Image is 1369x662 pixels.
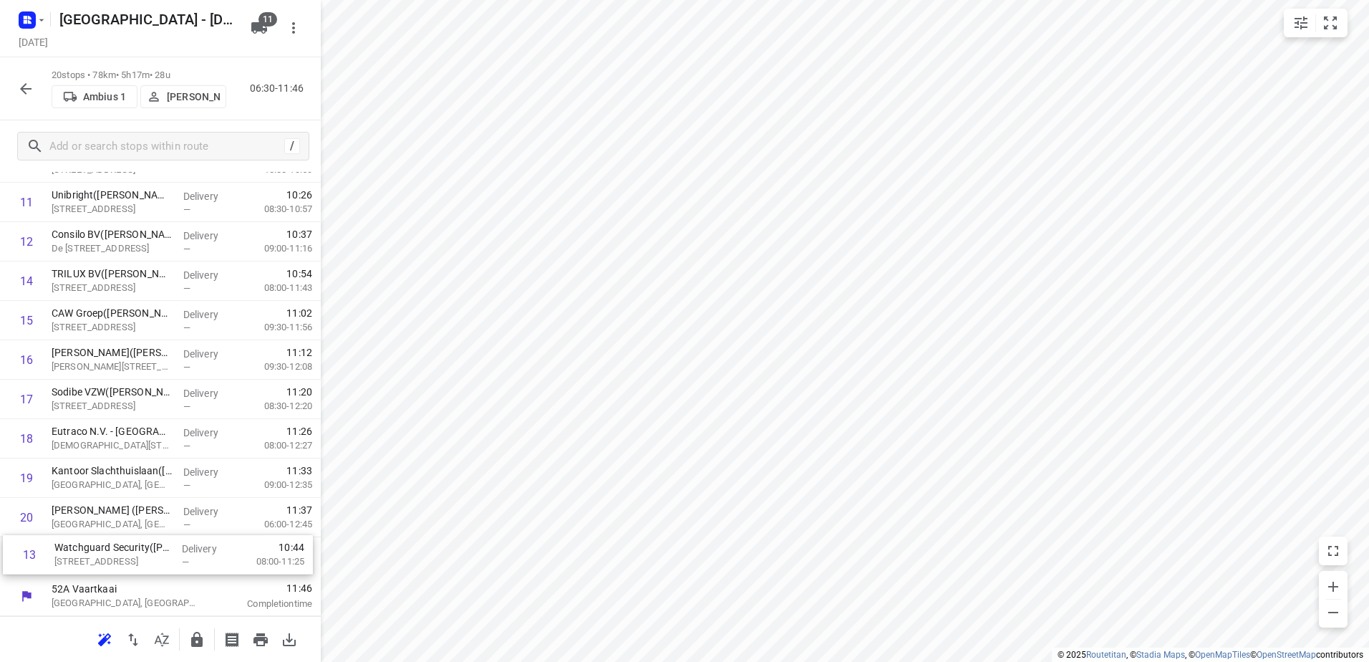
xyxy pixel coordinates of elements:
[83,91,126,102] p: Ambius 1
[250,81,309,96] p: 06:30-11:46
[119,632,147,646] span: Reverse route
[218,632,246,646] span: Print shipping labels
[52,596,200,610] p: [GEOGRAPHIC_DATA], [GEOGRAPHIC_DATA]
[52,69,226,82] p: 20 stops • 78km • 5h17m • 28u
[275,632,304,646] span: Download route
[246,632,275,646] span: Print route
[1284,9,1348,37] div: small contained button group
[90,632,119,646] span: Reoptimize route
[54,8,239,31] h5: Rename
[284,138,300,154] div: /
[218,581,312,595] span: 11:46
[147,632,176,646] span: Sort by time window
[140,85,226,108] button: [PERSON_NAME]
[167,91,220,102] p: [PERSON_NAME]
[1195,650,1250,660] a: OpenMapTiles
[1287,9,1315,37] button: Map settings
[279,14,308,42] button: More
[49,135,284,158] input: Add or search stops within route
[1316,9,1345,37] button: Fit zoom
[218,597,312,611] p: Completion time
[258,12,277,27] span: 11
[1058,650,1363,660] li: © 2025 , © , © © contributors
[183,625,211,654] button: Lock route
[1257,650,1316,660] a: OpenStreetMap
[1136,650,1185,660] a: Stadia Maps
[52,582,200,596] p: 52A Vaartkaai
[52,85,137,108] button: Ambius 1
[245,14,274,42] button: 11
[13,34,54,50] h5: Project date
[1086,650,1126,660] a: Routetitan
